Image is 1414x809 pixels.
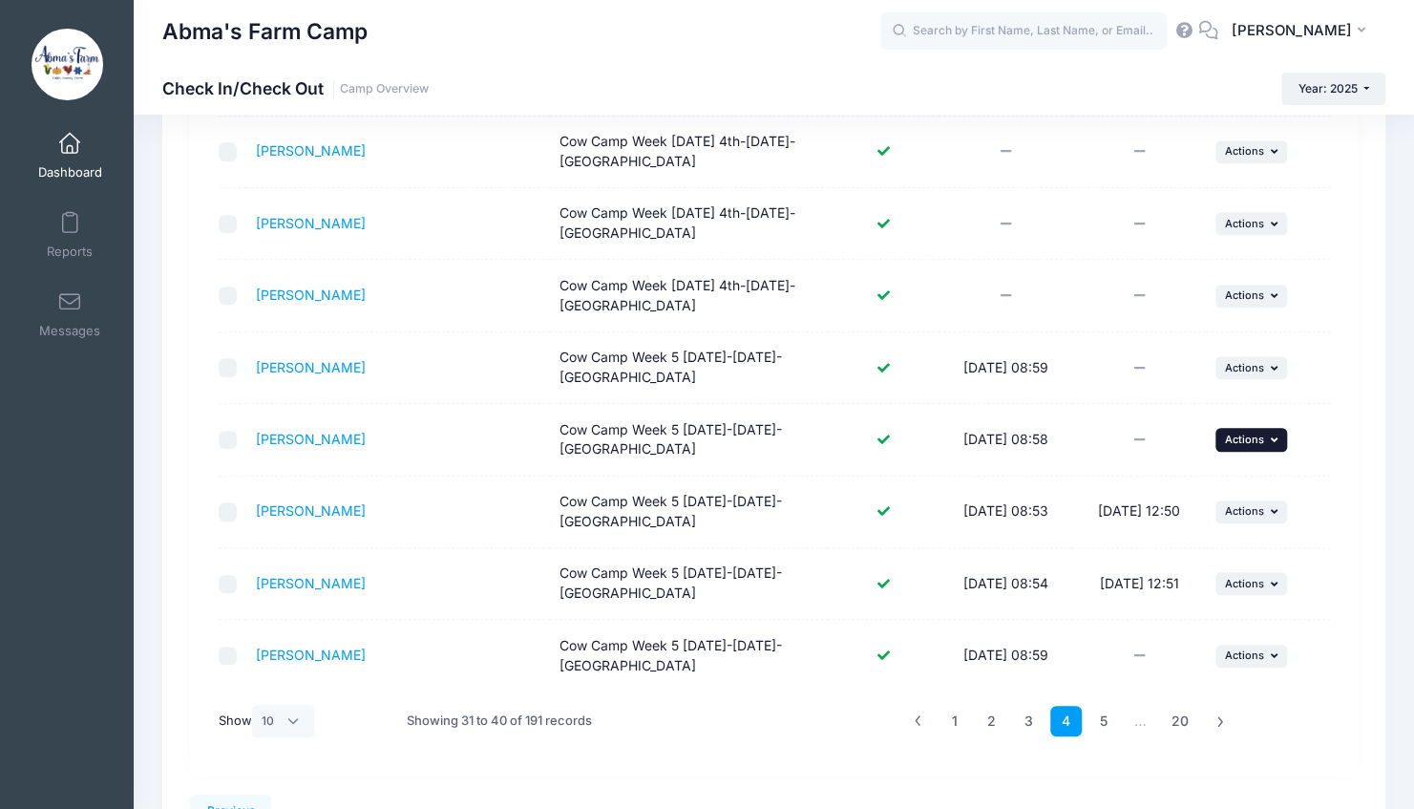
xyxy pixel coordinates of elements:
[47,244,93,260] span: Reports
[162,10,368,53] h1: Abma's Farm Camp
[256,287,366,303] a: [PERSON_NAME]
[1281,73,1385,105] button: Year: 2025
[38,164,102,181] span: Dashboard
[1087,706,1119,737] a: 5
[1225,217,1264,230] span: Actions
[25,202,116,268] a: Reports
[1215,140,1288,163] button: Actions
[1225,144,1264,158] span: Actions
[550,332,828,404] td: Cow Camp Week 5 [DATE]-[DATE]- [GEOGRAPHIC_DATA]
[976,706,1007,737] a: 2
[550,477,828,548] td: Cow Camp Week 5 [DATE]-[DATE]- [GEOGRAPHIC_DATA]
[39,323,100,339] span: Messages
[939,548,1072,620] td: [DATE] 08:54
[1215,500,1288,523] button: Actions
[1013,706,1045,737] a: 3
[407,699,592,743] div: Showing 31 to 40 of 191 records
[939,477,1072,548] td: [DATE] 08:53
[1215,356,1288,379] button: Actions
[162,78,429,98] h1: Check In/Check Out
[1218,10,1385,53] button: [PERSON_NAME]
[1050,706,1082,737] a: 4
[256,502,366,519] a: [PERSON_NAME]
[1215,428,1288,451] button: Actions
[1215,212,1288,235] button: Actions
[939,332,1072,404] td: [DATE] 08:59
[1162,706,1198,737] a: 20
[1225,504,1264,518] span: Actions
[219,705,315,737] label: Show
[550,620,828,691] td: Cow Camp Week 5 [DATE]-[DATE]- [GEOGRAPHIC_DATA]
[939,620,1072,691] td: [DATE] 08:59
[550,548,828,620] td: Cow Camp Week 5 [DATE]-[DATE]- [GEOGRAPHIC_DATA]
[550,404,828,476] td: Cow Camp Week 5 [DATE]-[DATE]- [GEOGRAPHIC_DATA]
[1231,20,1351,41] span: [PERSON_NAME]
[1215,572,1288,595] button: Actions
[256,431,366,447] a: [PERSON_NAME]
[1215,645,1288,668] button: Actions
[1225,649,1264,662] span: Actions
[25,122,116,189] a: Dashboard
[939,706,970,737] a: 1
[1225,361,1264,374] span: Actions
[550,117,828,188] td: Cow Camp Week [DATE] 4th-[DATE]- [GEOGRAPHIC_DATA]
[1215,285,1288,308] button: Actions
[550,188,828,260] td: Cow Camp Week [DATE] 4th-[DATE]- [GEOGRAPHIC_DATA]
[32,29,103,100] img: Abma's Farm Camp
[1072,548,1206,620] td: [DATE] 12:51
[256,359,366,375] a: [PERSON_NAME]
[880,12,1167,51] input: Search by First Name, Last Name, or Email...
[1225,433,1264,446] span: Actions
[25,281,116,348] a: Messages
[1072,477,1206,548] td: [DATE] 12:50
[256,647,366,663] a: [PERSON_NAME]
[256,215,366,231] a: [PERSON_NAME]
[1225,288,1264,302] span: Actions
[1298,81,1358,96] span: Year: 2025
[939,404,1072,476] td: [DATE] 08:58
[256,575,366,591] a: [PERSON_NAME]
[550,260,828,331] td: Cow Camp Week [DATE] 4th-[DATE]- [GEOGRAPHIC_DATA]
[252,705,315,737] select: Show
[1225,577,1264,590] span: Actions
[256,142,366,159] a: [PERSON_NAME]
[340,82,429,96] a: Camp Overview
